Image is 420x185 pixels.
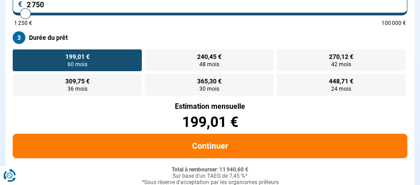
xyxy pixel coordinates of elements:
div: Sur base d'un TAEG de 7,45 %* [13,173,407,180]
span: € [18,1,23,8]
span: 448,71 € [329,78,353,84]
span: 240,45 € [197,54,222,60]
span: 199,01 € [65,54,90,60]
label: Durée du prêt [13,31,407,44]
span: 42 mois [331,62,351,67]
div: Total à rembourser: 11 940,60 € [13,167,407,173]
div: 199,01 € [13,115,407,129]
span: 24 mois [331,86,351,92]
span: 365,30 € [197,78,222,84]
span: 309,75 € [65,78,90,84]
span: 100 000 € [381,20,406,26]
button: Continuer [13,134,407,158]
span: 48 mois [199,62,219,67]
span: 36 mois [68,86,87,92]
span: 270,12 € [329,54,353,60]
div: Estimation mensuelle [13,103,407,110]
span: 1 250 € [14,20,32,26]
span: 30 mois [199,86,219,92]
span: 60 mois [68,62,87,67]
